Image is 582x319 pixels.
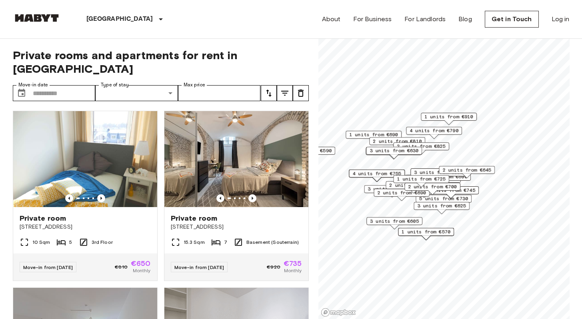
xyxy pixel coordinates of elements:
span: 3 units from €745 [426,187,475,194]
span: Private rooms and apartments for rent in [GEOGRAPHIC_DATA] [13,48,309,76]
button: Previous image [216,194,224,202]
div: Map marker [366,147,422,159]
span: 1 units from €690 [349,131,398,138]
span: 3 units from €625 [417,202,466,209]
span: 3 units from €800 [414,169,463,176]
a: For Landlords [404,14,446,24]
img: Marketing picture of unit DE-02-011-001-01HF [13,111,157,207]
div: Map marker [439,166,495,178]
div: Map marker [415,173,471,185]
div: Map marker [406,127,462,139]
span: [STREET_ADDRESS] [171,223,302,231]
span: 2 units from €645 [442,166,491,173]
span: 4 units from €790 [410,127,458,134]
span: [STREET_ADDRESS] [20,223,151,231]
div: Map marker [414,202,470,214]
span: 3 units from €605 [370,217,419,225]
span: 3 units from €630 [370,147,418,154]
div: Map marker [404,183,460,195]
span: 3rd Floor [92,239,113,246]
button: Choose date [14,85,30,101]
div: Map marker [416,195,472,207]
div: Map marker [349,169,405,182]
button: Previous image [65,194,73,202]
span: 1 units from €910 [424,113,473,120]
div: Map marker [393,175,449,187]
span: 4 units from €755 [352,170,401,177]
div: Map marker [386,181,442,193]
span: 1 units from €570 [402,228,450,235]
button: tune [293,85,309,101]
div: Map marker [423,186,479,199]
span: 10 Sqm [32,239,50,246]
button: Previous image [248,194,256,202]
span: €650 [131,260,151,267]
a: Get in Touch [485,11,539,28]
img: Habyt [13,14,61,22]
label: Move-in date [18,82,48,88]
span: Private room [171,213,218,223]
span: Monthly [284,267,302,274]
a: Log in [552,14,570,24]
a: For Business [353,14,392,24]
span: 7 [224,239,227,246]
div: Map marker [366,147,422,159]
span: 1 units from €725 [397,175,446,183]
a: About [322,14,341,24]
span: Move-in from [DATE] [174,264,224,270]
span: 2 units from €810 [373,138,422,145]
span: 2 units from €700 [408,183,457,190]
span: Private room [20,213,66,223]
a: Marketing picture of unit DE-02-004-006-05HFPrevious imagePrevious imagePrivate room[STREET_ADDRE... [164,111,309,281]
div: Map marker [398,228,454,240]
div: Map marker [393,142,449,155]
button: tune [277,85,293,101]
div: Map marker [279,147,335,159]
a: Mapbox logo [321,308,356,317]
div: Map marker [364,185,420,197]
div: Map marker [366,217,422,229]
div: Map marker [369,137,425,150]
span: Monthly [133,267,150,274]
img: Marketing picture of unit DE-02-004-006-05HF [164,111,308,207]
span: Basement (Souterrain) [246,239,299,246]
button: Previous image [97,194,105,202]
span: 3 units from €785 [368,185,416,193]
div: Map marker [410,168,466,181]
span: €920 [267,263,280,271]
a: Marketing picture of unit DE-02-011-001-01HFPrevious imagePrevious imagePrivate room[STREET_ADDRE... [13,111,158,281]
span: 5 units from €730 [419,195,468,202]
div: Map marker [421,113,477,125]
span: 5 [69,239,72,246]
a: Blog [458,14,472,24]
div: Map marker [374,189,430,201]
p: [GEOGRAPHIC_DATA] [86,14,153,24]
label: Max price [184,82,205,88]
span: €810 [115,263,128,271]
div: Map marker [346,131,402,143]
span: 3 units from €590 [283,147,332,154]
label: Type of stay [101,82,129,88]
span: 15.3 Sqm [184,239,205,246]
span: €735 [284,260,302,267]
button: tune [261,85,277,101]
span: 2 units from €690 [377,189,426,196]
span: Move-in from [DATE] [23,264,73,270]
span: 2 units from €825 [397,143,446,150]
span: 2 units from €925 [389,181,438,189]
